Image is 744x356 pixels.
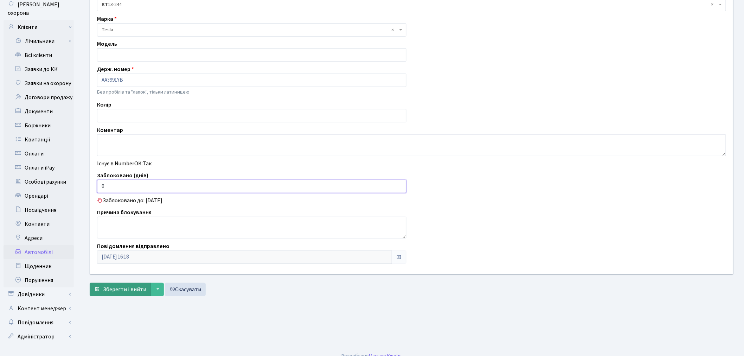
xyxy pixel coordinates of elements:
a: Заявки до КК [4,62,74,76]
a: Оплати iPay [4,161,74,175]
a: Адреси [4,231,74,245]
a: Документи [4,104,74,119]
span: <b>КТ</b>&nbsp;&nbsp;&nbsp;&nbsp;13-244 [102,1,717,8]
label: Коментар [97,126,123,134]
a: Контакти [4,217,74,231]
label: Марка [97,15,117,23]
span: Видалити всі елементи [392,26,394,33]
a: Автомобілі [4,245,74,259]
label: Держ. номер [97,65,134,74]
a: Посвідчення [4,203,74,217]
a: Контент менеджер [4,301,74,316]
a: Боржники [4,119,74,133]
a: Щоденник [4,259,74,273]
b: КТ [102,1,108,8]
span: Видалити всі елементи [711,1,714,8]
a: Клієнти [4,20,74,34]
a: Повідомлення [4,316,74,330]
a: Лічильники [8,34,74,48]
a: Особові рахунки [4,175,74,189]
button: Зберегти і вийти [90,283,151,296]
a: Порушення [4,273,74,287]
label: Причина блокування [97,208,152,217]
label: Модель [97,40,117,48]
span: Tesla [97,23,406,37]
a: Довідники [4,287,74,301]
a: Скасувати [165,283,206,296]
span: Так [143,160,152,167]
div: Заблоковано до: [DATE] [92,196,731,205]
a: Заявки на охорону [4,76,74,90]
div: Існує в NumberOK: [92,159,731,168]
a: Договори продажу [4,90,74,104]
label: Колір [97,101,111,109]
span: Зберегти і вийти [103,286,146,293]
a: Орендарі [4,189,74,203]
a: Адміністратор [4,330,74,344]
label: Повідомлення відправлено [97,242,169,250]
a: Оплати [4,147,74,161]
label: Заблоковано (днів) [97,171,148,180]
span: Tesla [102,26,398,33]
a: Квитанції [4,133,74,147]
p: Без пробілів та "лапок", тільки латиницею [97,88,406,96]
a: Всі клієнти [4,48,74,62]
